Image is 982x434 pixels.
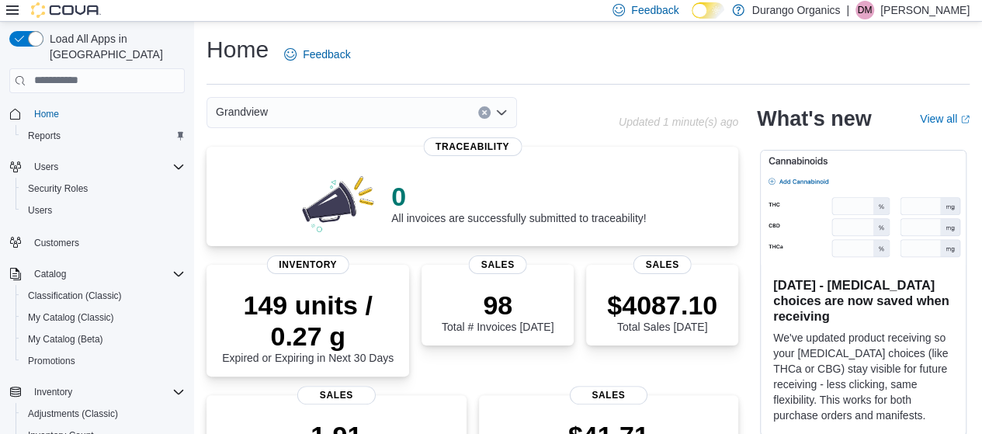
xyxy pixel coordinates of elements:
[22,127,67,145] a: Reports
[16,403,191,425] button: Adjustments (Classic)
[391,181,646,212] p: 0
[266,255,349,274] span: Inventory
[28,408,118,420] span: Adjustments (Classic)
[442,290,553,321] p: 98
[34,386,72,398] span: Inventory
[28,265,72,283] button: Catalog
[22,179,185,198] span: Security Roles
[28,383,185,401] span: Inventory
[28,130,61,142] span: Reports
[22,179,94,198] a: Security Roles
[278,39,356,70] a: Feedback
[846,1,849,19] p: |
[570,386,647,404] span: Sales
[469,255,527,274] span: Sales
[28,158,185,176] span: Users
[28,265,185,283] span: Catalog
[478,106,491,119] button: Clear input
[757,106,871,131] h2: What's new
[28,333,103,345] span: My Catalog (Beta)
[34,268,66,280] span: Catalog
[297,386,375,404] span: Sales
[631,2,678,18] span: Feedback
[692,2,724,19] input: Dark Mode
[773,330,953,423] p: We've updated product receiving so your [MEDICAL_DATA] choices (like THCa or CBG) stay visible fo...
[206,34,269,65] h1: Home
[858,1,873,19] span: DM
[16,328,191,350] button: My Catalog (Beta)
[43,31,185,62] span: Load All Apps in [GEOGRAPHIC_DATA]
[633,255,692,274] span: Sales
[3,263,191,285] button: Catalog
[880,1,970,19] p: [PERSON_NAME]
[28,311,114,324] span: My Catalog (Classic)
[216,102,268,121] span: Grandview
[219,290,397,364] div: Expired or Expiring in Next 30 Days
[22,308,120,327] a: My Catalog (Classic)
[607,290,717,321] p: $4087.10
[28,158,64,176] button: Users
[16,178,191,200] button: Security Roles
[22,404,124,423] a: Adjustments (Classic)
[28,290,122,302] span: Classification (Classic)
[22,330,109,349] a: My Catalog (Beta)
[16,285,191,307] button: Classification (Classic)
[22,404,185,423] span: Adjustments (Classic)
[442,290,553,333] div: Total # Invoices [DATE]
[16,307,191,328] button: My Catalog (Classic)
[773,277,953,324] h3: [DATE] - [MEDICAL_DATA] choices are now saved when receiving
[34,108,59,120] span: Home
[28,234,85,252] a: Customers
[28,232,185,252] span: Customers
[3,231,191,253] button: Customers
[3,381,191,403] button: Inventory
[920,113,970,125] a: View allExternal link
[28,355,75,367] span: Promotions
[22,352,185,370] span: Promotions
[28,105,65,123] a: Home
[391,181,646,224] div: All invoices are successfully submitted to traceability!
[28,182,88,195] span: Security Roles
[34,161,58,173] span: Users
[855,1,874,19] div: Daniel Mendoza
[495,106,508,119] button: Open list of options
[298,172,379,234] img: 0
[22,352,82,370] a: Promotions
[16,350,191,372] button: Promotions
[22,201,58,220] a: Users
[22,127,185,145] span: Reports
[219,290,397,352] p: 149 units / 0.27 g
[16,125,191,147] button: Reports
[960,115,970,124] svg: External link
[607,290,717,333] div: Total Sales [DATE]
[619,116,738,128] p: Updated 1 minute(s) ago
[22,330,185,349] span: My Catalog (Beta)
[34,237,79,249] span: Customers
[28,204,52,217] span: Users
[752,1,841,19] p: Durango Organics
[16,200,191,221] button: Users
[31,2,101,18] img: Cova
[303,47,350,62] span: Feedback
[22,286,185,305] span: Classification (Classic)
[3,102,191,125] button: Home
[423,137,522,156] span: Traceability
[28,104,185,123] span: Home
[3,156,191,178] button: Users
[22,286,128,305] a: Classification (Classic)
[28,383,78,401] button: Inventory
[22,308,185,327] span: My Catalog (Classic)
[22,201,185,220] span: Users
